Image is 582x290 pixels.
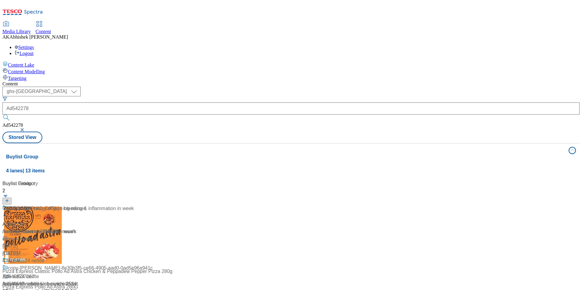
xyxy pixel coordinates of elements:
[8,205,134,212] div: Targets the cause of gum bleeding & inflammation in week
[2,229,59,234] span: / kenvue-listerine-25tw36
[2,132,42,143] button: Stored View
[6,153,565,161] h4: Buylist Group
[2,22,31,34] a: Media Library
[2,74,580,81] a: Targeting
[2,61,580,68] a: Content Lake
[2,81,580,87] div: Content
[2,29,31,34] span: Media Library
[2,96,7,101] svg: Search Filters
[2,143,580,178] button: Buylist Group4 lanes| 13 items
[8,62,34,67] span: Content Lake
[2,250,134,257] div: 4:50 PM
[15,45,34,50] a: Settings
[2,243,134,250] div: [DATE]
[8,257,44,264] div: Ad540824 nestle
[2,102,580,115] input: Search
[6,168,45,173] span: 4 lanes | 13 items
[2,221,25,228] div: Ad542278
[9,34,68,40] span: Abhishek [PERSON_NAME]
[15,51,33,56] a: Logout
[36,22,51,34] a: Content
[2,68,580,74] a: Content Modelling
[2,180,134,187] div: Buylist Group
[8,69,45,74] span: Content Modelling
[2,187,134,195] div: 2
[2,123,23,128] span: Ad542278
[8,76,26,81] span: Targeting
[36,29,51,34] span: Content
[2,273,39,280] div: Ad540824 nestle
[2,34,9,40] span: AK
[8,264,153,272] div: copy-[PERSON_NAME]-8e30b3f5-ce66-4905-aad0-0ad5e96a941c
